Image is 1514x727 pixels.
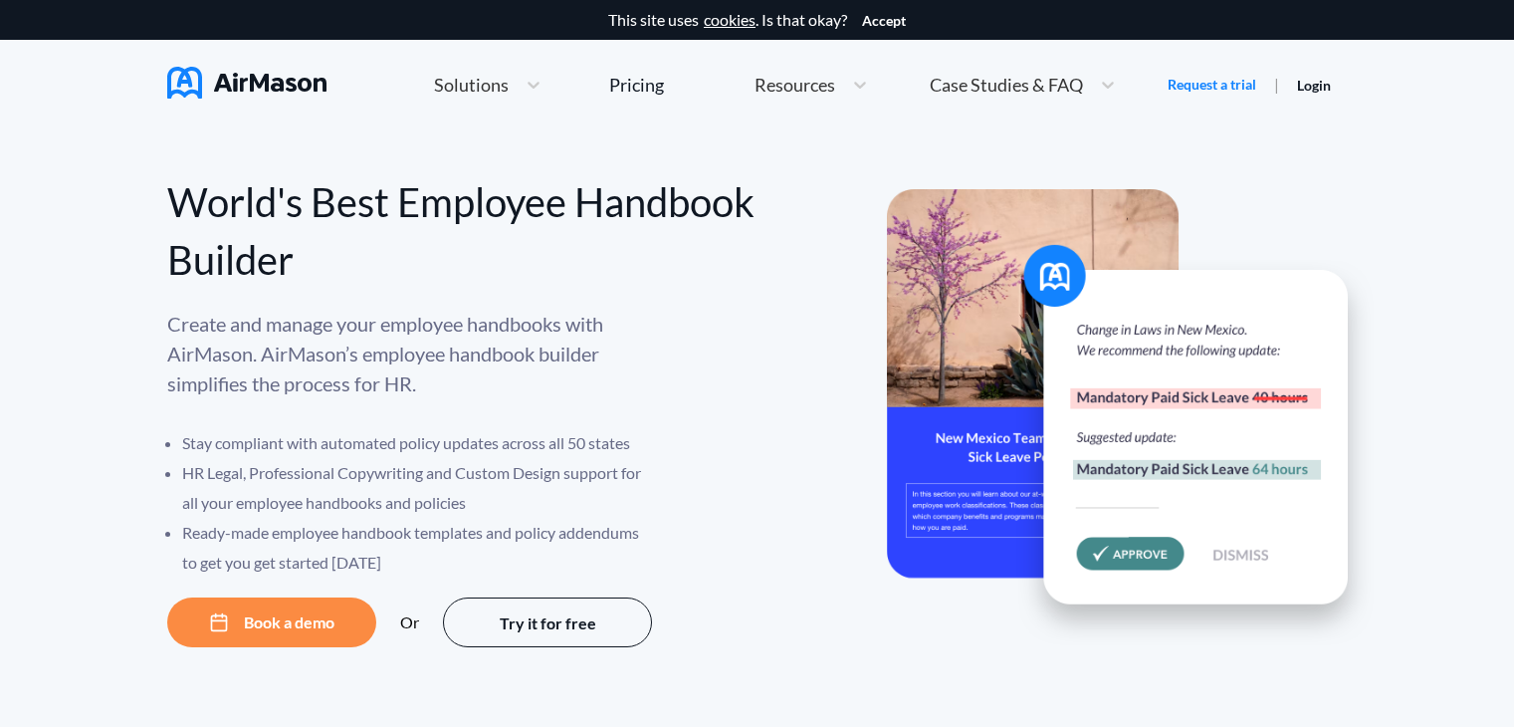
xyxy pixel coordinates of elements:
img: hero-banner [887,189,1375,646]
span: | [1274,75,1279,94]
a: cookies [704,11,756,29]
li: HR Legal, Professional Copywriting and Custom Design support for all your employee handbooks and ... [182,458,655,518]
span: Case Studies & FAQ [930,76,1083,94]
img: AirMason Logo [167,67,326,99]
span: Resources [755,76,835,94]
div: World's Best Employee Handbook Builder [167,173,757,289]
li: Stay compliant with automated policy updates across all 50 states [182,428,655,458]
span: Solutions [434,76,509,94]
a: Request a trial [1168,75,1256,95]
a: Login [1297,77,1331,94]
div: Or [400,613,419,631]
button: Book a demo [167,598,376,647]
a: Pricing [609,67,664,103]
button: Try it for free [443,598,652,647]
button: Accept cookies [862,13,906,29]
li: Ready-made employee handbook templates and policy addendums to get you get started [DATE] [182,518,655,578]
div: Pricing [609,76,664,94]
p: Create and manage your employee handbooks with AirMason. AirMason’s employee handbook builder sim... [167,309,655,398]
